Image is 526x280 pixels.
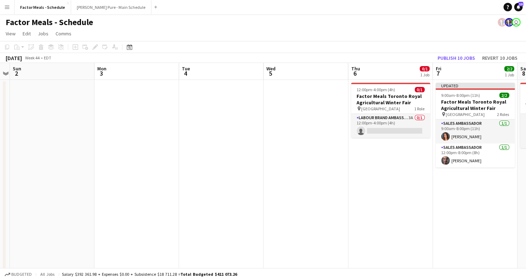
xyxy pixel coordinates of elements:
[180,272,237,277] span: Total Budgeted $411 073.26
[497,112,509,117] span: 2 Roles
[15,0,71,14] button: Factor Meals - Schedule
[420,72,429,77] div: 1 Job
[434,69,441,77] span: 7
[415,87,424,92] span: 0/1
[351,114,430,138] app-card-role: Labour Brand Ambassadors3A0/112:00pm-4:00pm (4h)
[181,69,190,77] span: 4
[38,30,48,37] span: Jobs
[266,65,276,72] span: Wed
[435,65,441,72] span: Fri
[71,0,151,14] button: [PERSON_NAME] Pure - Main Schedule
[6,54,22,62] div: [DATE]
[435,144,515,168] app-card-role: Sales Ambassador1/112:00pm-8:00pm (8h)[PERSON_NAME]
[435,83,515,88] div: Updated
[351,65,360,72] span: Thu
[265,69,276,77] span: 5
[361,106,400,111] span: [GEOGRAPHIC_DATA]
[441,93,480,98] span: 9:00am-8:00pm (11h)
[351,83,430,138] app-job-card: 12:00pm-4:00pm (4h)0/1Factor Meals Toronto Royal Agricultural Winter Fair [GEOGRAPHIC_DATA]1 Role...
[498,18,506,27] app-user-avatar: Ashleigh Rains
[357,87,395,92] span: 12:00pm-4:00pm (4h)
[435,99,515,111] h3: Factor Meals Toronto Royal Agricultural Winter Fair
[6,17,93,28] h1: Factor Meals - Schedule
[499,93,509,98] span: 2/2
[435,119,515,144] app-card-role: Sales Ambassador1/19:00am-8:00pm (11h)[PERSON_NAME]
[35,29,51,38] a: Jobs
[512,18,520,27] app-user-avatar: Tifany Scifo
[435,83,515,168] app-job-card: Updated9:00am-8:00pm (11h)2/2Factor Meals Toronto Royal Agricultural Winter Fair [GEOGRAPHIC_DATA...
[420,66,429,71] span: 0/1
[4,270,33,278] button: Budgeted
[20,29,34,38] a: Edit
[414,106,424,111] span: 1 Role
[350,69,360,77] span: 6
[97,65,106,72] span: Mon
[12,69,21,77] span: 2
[53,29,74,38] a: Comms
[96,69,106,77] span: 3
[56,30,71,37] span: Comms
[518,2,523,6] span: 10
[514,3,522,11] a: 10
[504,66,514,71] span: 2/2
[505,18,513,27] app-user-avatar: Ashleigh Rains
[23,30,31,37] span: Edit
[351,93,430,106] h3: Factor Meals Toronto Royal Agricultural Winter Fair
[446,112,485,117] span: [GEOGRAPHIC_DATA]
[3,29,18,38] a: View
[182,65,190,72] span: Tue
[39,272,56,277] span: All jobs
[479,53,520,63] button: Revert 10 jobs
[23,55,41,60] span: Week 44
[11,272,32,277] span: Budgeted
[62,272,237,277] div: Salary $392 361.98 + Expenses $0.00 + Subsistence $18 711.28 =
[435,53,478,63] button: Publish 10 jobs
[44,55,51,60] div: EDT
[6,30,16,37] span: View
[504,72,514,77] div: 1 Job
[13,65,21,72] span: Sun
